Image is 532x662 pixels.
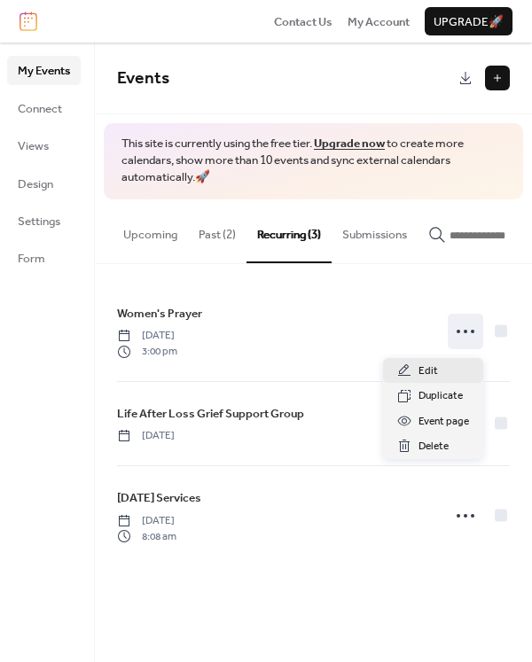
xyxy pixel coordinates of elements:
[113,199,188,261] button: Upcoming
[117,529,176,545] span: 8:08 am
[117,428,175,444] span: [DATE]
[117,62,169,95] span: Events
[117,405,304,423] span: Life After Loss Grief Support Group
[246,199,332,263] button: Recurring (3)
[117,344,177,360] span: 3:00 pm
[117,305,202,323] span: Women's Prayer
[348,12,410,30] a: My Account
[274,13,332,31] span: Contact Us
[7,206,81,235] a: Settings
[117,304,202,323] a: Women's Prayer
[314,132,385,155] a: Upgrade now
[419,413,469,431] span: Event page
[18,175,53,193] span: Design
[121,136,505,186] span: This site is currently using the free tier. to create more calendars, show more than 10 events an...
[117,404,304,424] a: Life After Loss Grief Support Group
[7,131,81,160] a: Views
[419,438,449,456] span: Delete
[188,199,246,261] button: Past (2)
[117,513,176,529] span: [DATE]
[18,137,49,155] span: Views
[117,328,177,344] span: [DATE]
[425,7,512,35] button: Upgrade🚀
[7,56,81,84] a: My Events
[274,12,332,30] a: Contact Us
[419,387,463,405] span: Duplicate
[18,100,62,118] span: Connect
[18,62,70,80] span: My Events
[18,213,60,230] span: Settings
[434,13,504,31] span: Upgrade 🚀
[7,244,81,272] a: Form
[7,94,81,122] a: Connect
[7,169,81,198] a: Design
[18,250,45,268] span: Form
[117,488,201,508] a: [DATE] Services
[332,199,418,261] button: Submissions
[348,13,410,31] span: My Account
[20,12,37,31] img: logo
[419,362,438,380] span: Edit
[117,489,201,507] span: [DATE] Services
